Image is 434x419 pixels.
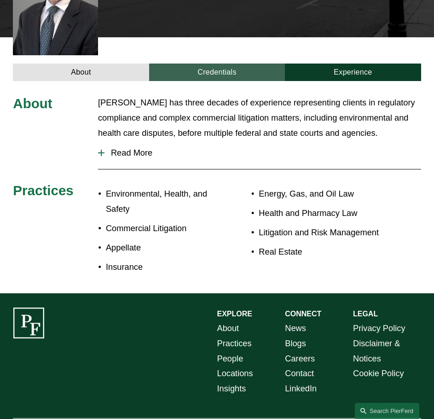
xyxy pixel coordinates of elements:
[259,206,387,221] p: Health and Pharmacy Law
[353,321,405,336] a: Privacy Policy
[106,186,217,217] p: Environmental, Health, and Safety
[13,183,74,198] span: Practices
[217,321,239,336] a: About
[259,225,387,240] p: Litigation and Risk Management
[285,336,306,351] a: Blogs
[217,381,246,396] a: Insights
[106,221,217,236] p: Commercial Litigation
[259,244,387,260] p: Real Estate
[285,64,421,81] a: Experience
[285,310,321,318] strong: CONNECT
[285,351,315,367] a: Careers
[98,141,421,165] button: Read More
[13,64,149,81] a: About
[106,240,217,256] p: Appellate
[217,366,253,381] a: Locations
[106,260,217,275] p: Insurance
[259,186,387,202] p: Energy, Gas, and Oil Law
[98,95,421,141] p: [PERSON_NAME] has three decades of experience representing clients in regulatory compliance and c...
[353,366,404,381] a: Cookie Policy
[217,351,243,367] a: People
[13,96,52,111] span: About
[353,336,421,367] a: Disclaimer & Notices
[285,321,306,336] a: News
[104,148,421,158] span: Read More
[149,64,285,81] a: Credentials
[217,310,252,318] strong: EXPLORE
[217,336,252,351] a: Practices
[355,403,419,419] a: Search this site
[353,310,378,318] strong: LEGAL
[285,366,314,381] a: Contact
[285,381,317,396] a: LinkedIn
